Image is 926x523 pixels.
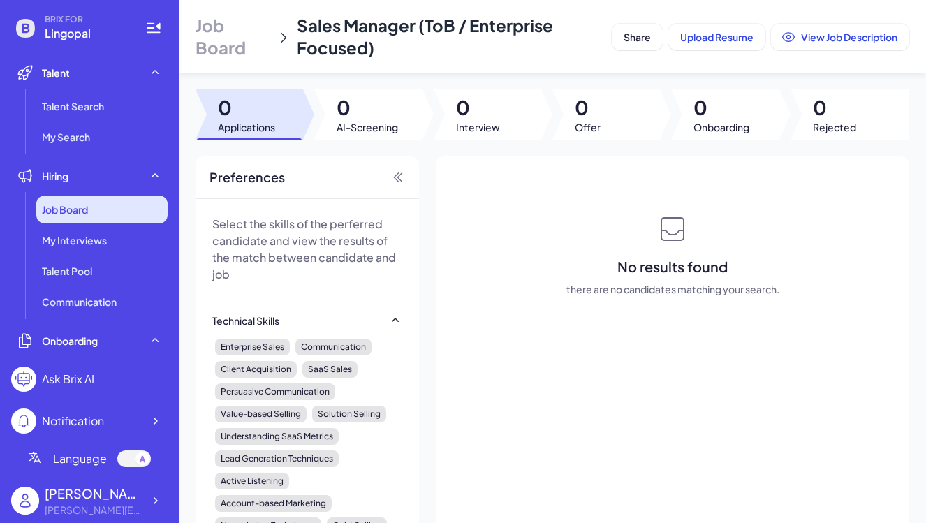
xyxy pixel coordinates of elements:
[297,15,553,58] span: Sales Manager (ToB / Enterprise Focused)
[312,406,386,422] div: Solution Selling
[53,450,107,467] span: Language
[212,314,279,327] div: Technical Skills
[680,31,754,43] span: Upload Resume
[42,233,107,247] span: My Interviews
[11,487,39,515] img: user_logo.png
[337,120,398,134] span: AI-Screening
[45,503,142,517] div: Maggie@joinbrix.com
[575,95,601,120] span: 0
[42,264,92,278] span: Talent Pool
[42,202,88,216] span: Job Board
[45,25,128,42] span: Lingopal
[813,95,856,120] span: 0
[218,95,275,120] span: 0
[212,216,402,283] p: Select the skills of the perferred candidate and view the results of the match between candidate ...
[215,495,332,512] div: Account-based Marketing
[215,428,339,445] div: Understanding SaaS Metrics
[668,24,765,50] button: Upload Resume
[575,120,601,134] span: Offer
[210,168,285,187] span: Preferences
[42,130,90,144] span: My Search
[693,120,749,134] span: Onboarding
[337,95,398,120] span: 0
[42,334,98,348] span: Onboarding
[42,99,104,113] span: Talent Search
[42,413,104,429] div: Notification
[218,120,275,134] span: Applications
[771,24,909,50] button: View Job Description
[813,120,856,134] span: Rejected
[42,66,70,80] span: Talent
[215,473,289,489] div: Active Listening
[617,257,728,277] span: No results found
[456,120,500,134] span: Interview
[42,169,68,183] span: Hiring
[45,484,142,503] div: Maggie
[456,95,500,120] span: 0
[215,383,335,400] div: Persuasive Communication
[215,406,307,422] div: Value-based Selling
[42,295,117,309] span: Communication
[196,14,270,59] span: Job Board
[42,371,94,388] div: Ask Brix AI
[566,282,779,296] span: there are no candidates matching your search.
[302,361,358,378] div: SaaS Sales
[45,14,128,25] span: BRIX FOR
[215,361,297,378] div: Client Acquisition
[612,24,663,50] button: Share
[624,31,651,43] span: Share
[801,31,897,43] span: View Job Description
[215,450,339,467] div: Lead Generation Techniques
[295,339,372,355] div: Communication
[215,339,290,355] div: Enterprise Sales
[693,95,749,120] span: 0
